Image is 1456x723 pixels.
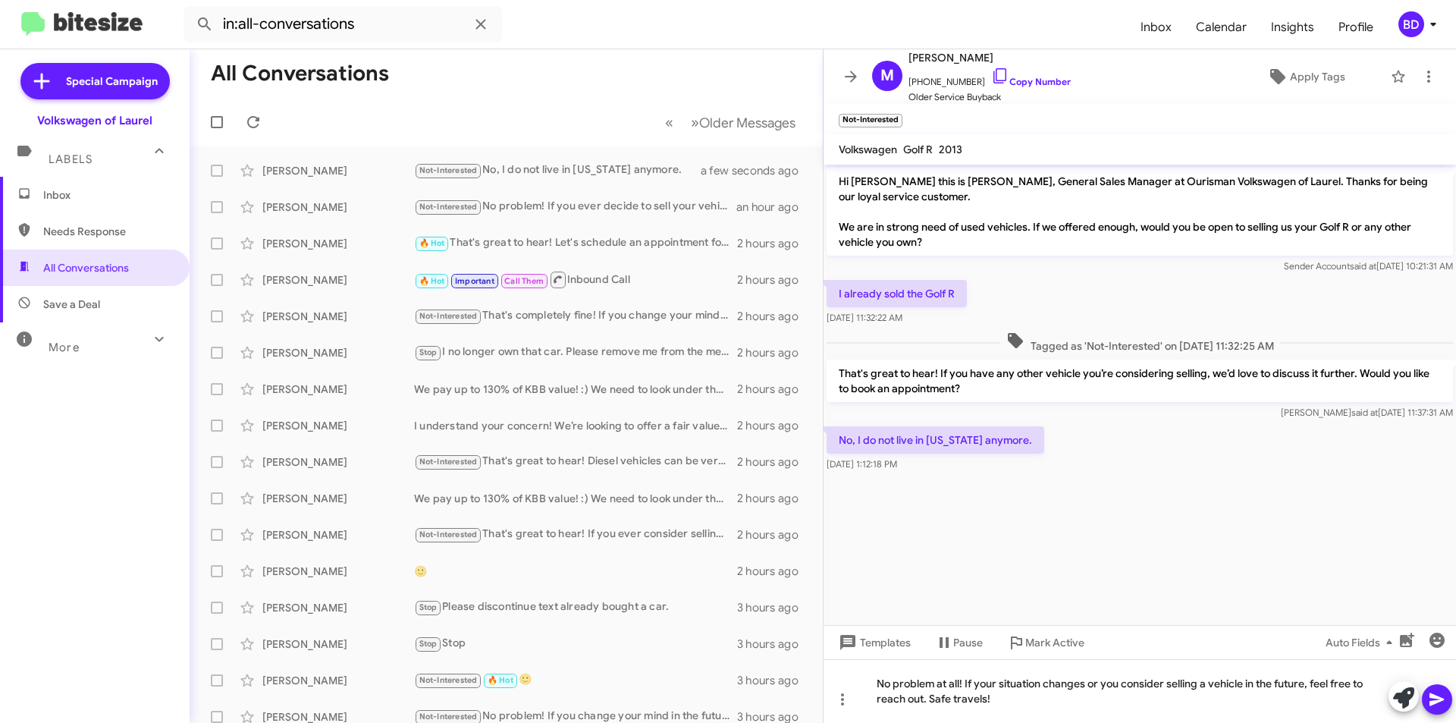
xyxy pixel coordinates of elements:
[419,530,478,539] span: Not-Interested
[827,360,1453,402] p: That's great to hear! If you have any other vehicle you’re considering selling, we’d love to disc...
[923,629,995,656] button: Pause
[737,418,811,433] div: 2 hours ago
[49,152,93,166] span: Labels
[1259,5,1326,49] a: Insights
[414,453,737,470] div: That's great to hear! Diesel vehicles can be very reliable. If you ever change your mind about se...
[827,280,967,307] p: I already sold the Golf R
[184,6,502,42] input: Search
[737,454,811,470] div: 2 hours ago
[682,107,805,138] button: Next
[414,307,737,325] div: That's completely fine! If you change your mind or have any questions, feel free to reach out. We...
[419,602,438,612] span: Stop
[419,276,445,286] span: 🔥 Hot
[262,564,414,579] div: [PERSON_NAME]
[504,276,544,286] span: Call Them
[827,458,897,470] span: [DATE] 1:12:18 PM
[1128,5,1184,49] a: Inbox
[1351,407,1378,418] span: said at
[908,67,1071,90] span: [PHONE_NUMBER]
[665,113,673,132] span: «
[419,639,438,649] span: Stop
[262,345,414,360] div: [PERSON_NAME]
[824,659,1456,723] div: No problem at all! If your situation changes or you consider selling a vehicle in the future, fee...
[737,564,811,579] div: 2 hours ago
[1313,629,1410,656] button: Auto Fields
[66,74,158,89] span: Special Campaign
[419,675,478,685] span: Not-Interested
[737,673,811,688] div: 3 hours ago
[836,629,911,656] span: Templates
[488,675,513,685] span: 🔥 Hot
[1290,63,1345,90] span: Apply Tags
[1385,11,1439,37] button: BD
[720,163,811,178] div: a few seconds ago
[414,344,737,361] div: I no longer own that car. Please remove me from the messaging list. Thanks.
[211,61,389,86] h1: All Conversations
[699,115,795,131] span: Older Messages
[656,107,682,138] button: Previous
[839,143,897,156] span: Volkswagen
[1228,63,1383,90] button: Apply Tags
[37,113,152,128] div: Volkswagen of Laurel
[414,162,720,179] div: No, I do not live in [US_STATE] anymore.
[262,454,414,470] div: [PERSON_NAME]
[20,63,170,99] a: Special Campaign
[419,347,438,357] span: Stop
[737,309,811,324] div: 2 hours ago
[414,671,737,689] div: 🙂
[827,426,1044,454] p: No, I do not live in [US_STATE] anymore.
[737,491,811,506] div: 2 hours ago
[908,49,1071,67] span: [PERSON_NAME]
[419,238,445,248] span: 🔥 Hot
[419,202,478,212] span: Not-Interested
[419,712,478,721] span: Not-Interested
[736,200,811,215] div: an hour ago
[880,64,894,88] span: M
[262,491,414,506] div: [PERSON_NAME]
[939,143,962,156] span: 2013
[1398,11,1424,37] div: BD
[262,382,414,397] div: [PERSON_NAME]
[1000,332,1280,354] span: Tagged as 'Not-Interested' on [DATE] 11:32:25 AM
[1326,5,1385,49] span: Profile
[953,629,983,656] span: Pause
[824,629,923,656] button: Templates
[908,90,1071,105] span: Older Service Buyback
[419,311,478,321] span: Not-Interested
[414,526,737,543] div: That's great to hear! If you ever consider selling a vehicle in the future, feel free to reach ou...
[262,200,414,215] div: [PERSON_NAME]
[737,637,811,652] div: 3 hours ago
[43,297,100,312] span: Save a Deal
[903,143,933,156] span: Golf R
[43,224,172,239] span: Needs Response
[691,113,699,132] span: »
[262,637,414,652] div: [PERSON_NAME]
[1350,260,1376,272] span: said at
[414,599,737,616] div: Please discontinue text already bought a car.
[737,272,811,288] div: 2 hours ago
[43,260,129,275] span: All Conversations
[1184,5,1259,49] a: Calendar
[414,564,737,579] div: 🙂
[262,673,414,688] div: [PERSON_NAME]
[262,272,414,288] div: [PERSON_NAME]
[262,163,414,178] div: [PERSON_NAME]
[995,629,1097,656] button: Mark Active
[737,345,811,360] div: 2 hours ago
[827,168,1453,256] p: Hi [PERSON_NAME] this is [PERSON_NAME], General Sales Manager at Ourisman Volkswagen of Laurel. T...
[737,600,811,615] div: 3 hours ago
[414,418,737,433] div: I understand your concern! We’re looking to offer a fair value for your vehicle. Let’s set up an ...
[262,309,414,324] div: [PERSON_NAME]
[737,527,811,542] div: 2 hours ago
[262,418,414,433] div: [PERSON_NAME]
[262,527,414,542] div: [PERSON_NAME]
[1025,629,1084,656] span: Mark Active
[1326,629,1398,656] span: Auto Fields
[262,236,414,251] div: [PERSON_NAME]
[1281,407,1453,418] span: [PERSON_NAME] [DATE] 11:37:31 AM
[419,165,478,175] span: Not-Interested
[737,236,811,251] div: 2 hours ago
